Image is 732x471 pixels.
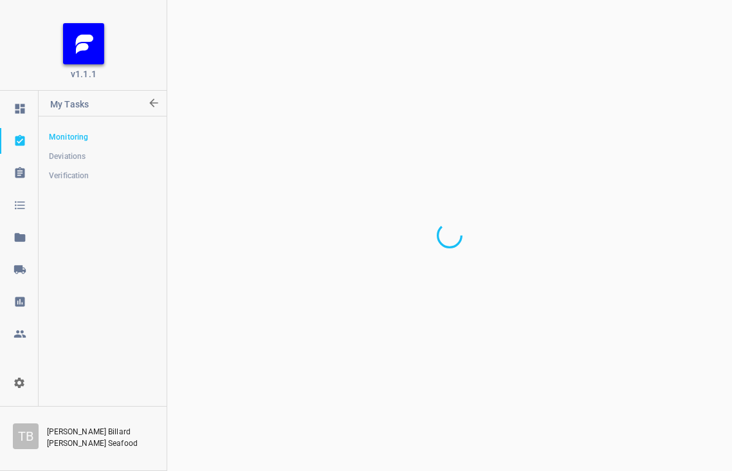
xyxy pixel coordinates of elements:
[39,143,166,169] a: Deviations
[63,23,104,64] img: FB_Logo_Reversed_RGB_Icon.895fbf61.png
[49,169,156,182] span: Verification
[50,91,146,122] p: My Tasks
[39,124,166,150] a: Monitoring
[39,163,166,189] a: Verification
[49,150,156,163] span: Deviations
[49,131,156,143] span: Monitoring
[71,68,96,80] span: v1.1.1
[47,438,150,449] p: [PERSON_NAME] Seafood
[47,426,154,438] p: [PERSON_NAME] Billard
[13,423,39,449] div: T B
